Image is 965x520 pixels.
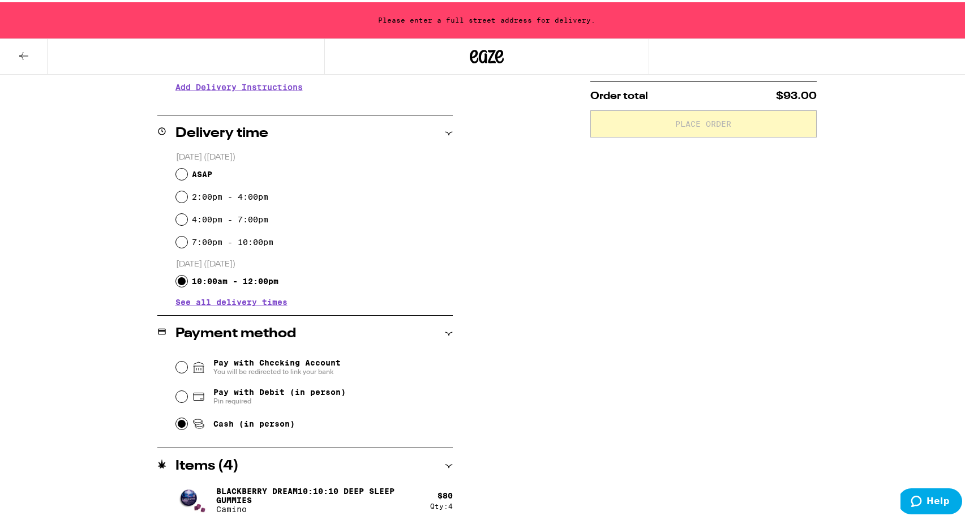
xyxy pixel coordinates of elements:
span: $93.00 [776,89,817,99]
p: We'll contact you at [PHONE_NUMBER] when we arrive [175,98,453,107]
span: Cash (in person) [213,417,295,426]
h2: Items ( 4 ) [175,457,239,471]
span: You will be redirected to link your bank [213,365,341,374]
span: Place Order [675,118,731,126]
p: [DATE] ([DATE]) [176,257,453,268]
label: 10:00am - 12:00pm [192,274,278,283]
p: Camino [216,502,421,512]
span: Order total [590,89,648,99]
div: $ 80 [438,489,453,498]
label: 2:00pm - 4:00pm [192,190,268,199]
span: Pay with Debit (in person) [213,385,346,394]
label: 4:00pm - 7:00pm [192,213,268,222]
button: Place Order [590,108,817,135]
span: Pin required [213,394,346,403]
img: Camino - Blackberry Dream10:10:10 Deep Sleep Gummies [175,482,207,514]
iframe: Opens a widget where you can find more information [900,486,962,514]
label: 7:00pm - 10:00pm [192,235,273,244]
span: Pay with Checking Account [213,356,341,374]
button: See all delivery times [175,296,288,304]
h3: Add Delivery Instructions [175,72,453,98]
p: Blackberry Dream10:10:10 Deep Sleep Gummies [216,484,421,502]
h2: Payment method [175,325,296,338]
p: [DATE] ([DATE]) [176,150,453,161]
span: ASAP [192,167,212,177]
h2: Delivery time [175,124,268,138]
div: Qty: 4 [430,500,453,508]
